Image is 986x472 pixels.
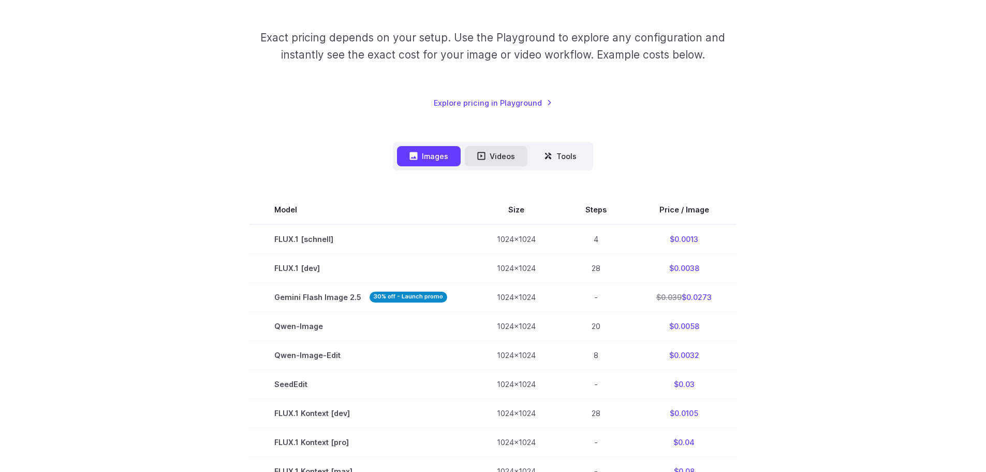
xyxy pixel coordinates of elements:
[274,291,447,303] span: Gemini Flash Image 2.5
[249,428,472,457] td: FLUX.1 Kontext [pro]
[249,370,472,399] td: SeedEdit
[241,29,745,64] p: Exact pricing depends on your setup. Use the Playground to explore any configuration and instantl...
[249,311,472,340] td: Qwen-Image
[249,224,472,254] td: FLUX.1 [schnell]
[561,399,631,428] td: 28
[561,428,631,457] td: -
[472,370,561,399] td: 1024x1024
[631,253,737,282] td: $0.0038
[561,370,631,399] td: -
[472,224,561,254] td: 1024x1024
[631,399,737,428] td: $0.0105
[472,340,561,369] td: 1024x1024
[472,399,561,428] td: 1024x1024
[631,195,737,224] th: Price / Image
[631,428,737,457] td: $0.04
[631,311,737,340] td: $0.0058
[561,224,631,254] td: 4
[631,370,737,399] td: $0.03
[656,293,682,302] s: $0.039
[397,146,461,166] button: Images
[561,282,631,311] td: -
[472,195,561,224] th: Size
[434,97,552,109] a: Explore pricing in Playground
[561,311,631,340] td: 20
[472,311,561,340] td: 1024x1024
[631,340,737,369] td: $0.0032
[370,292,447,303] strong: 30% off - Launch promo
[561,340,631,369] td: 8
[472,253,561,282] td: 1024x1024
[631,282,737,311] td: $0.0273
[561,253,631,282] td: 28
[532,146,589,166] button: Tools
[249,195,472,224] th: Model
[249,253,472,282] td: FLUX.1 [dev]
[472,428,561,457] td: 1024x1024
[472,282,561,311] td: 1024x1024
[465,146,527,166] button: Videos
[631,224,737,254] td: $0.0013
[249,399,472,428] td: FLUX.1 Kontext [dev]
[561,195,631,224] th: Steps
[249,340,472,369] td: Qwen-Image-Edit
